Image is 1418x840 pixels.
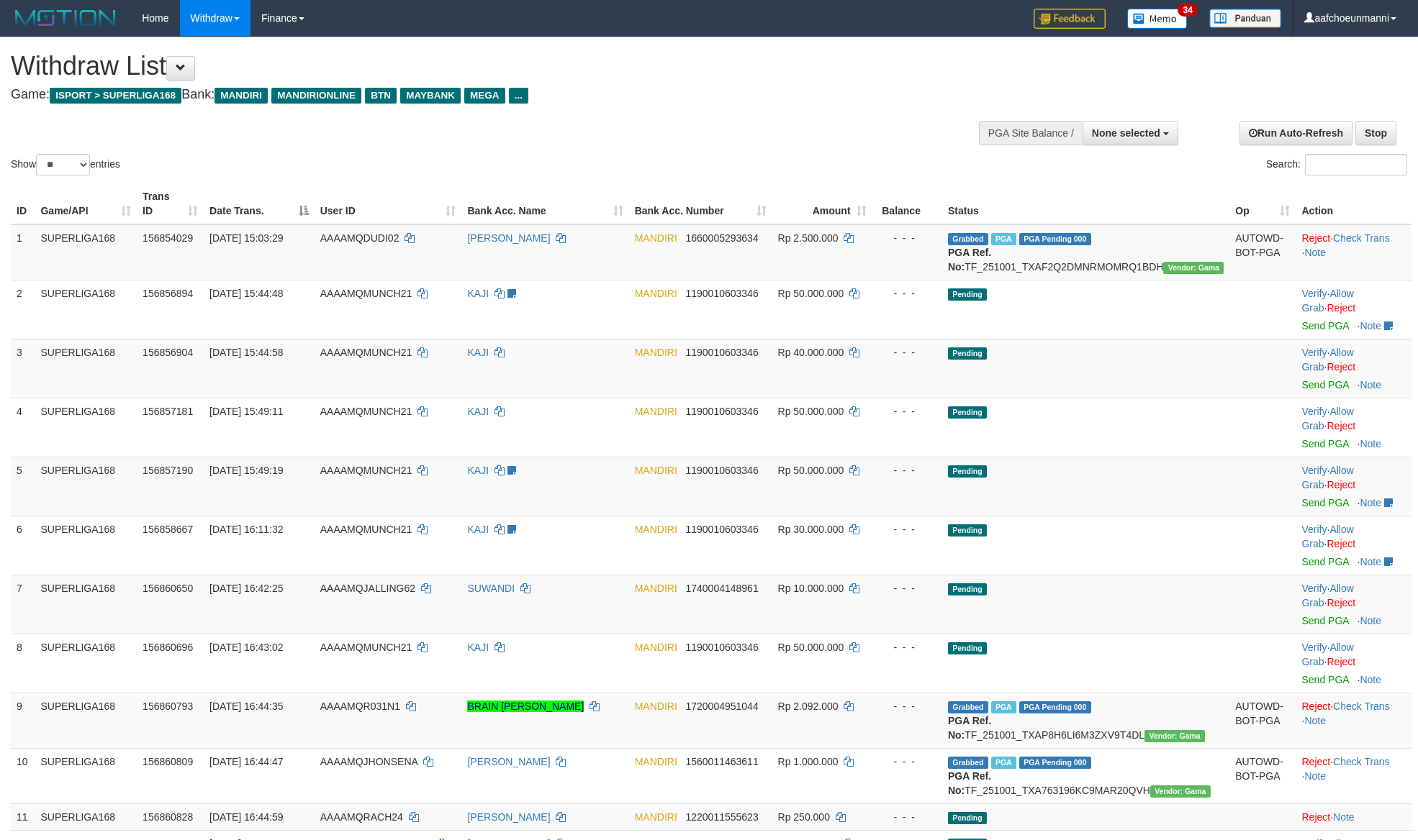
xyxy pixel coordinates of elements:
[1327,479,1356,490] a: Reject
[143,811,193,823] span: 156860828
[878,345,936,360] div: - - -
[685,583,758,594] span: Copy 1740004148961 to clipboard
[1301,320,1348,332] a: Send PGA
[1092,127,1160,139] span: None selected
[778,524,844,535] span: Rp 30.000.000
[635,811,677,823] span: MANDIRI
[320,756,417,767] span: AAAAMQJHONSENA
[1301,811,1330,823] a: Reject
[878,754,936,769] div: - - -
[143,583,193,594] span: 156860650
[1229,693,1296,748] td: AUTOWD-BOT-PGA
[1127,9,1188,29] img: Button%20Memo.svg
[320,288,412,299] span: AAAAMQMUNCH21
[685,288,758,299] span: Copy 1190010603346 to clipboard
[11,224,35,280] td: 1
[1034,9,1106,29] img: Feedback.jpg
[1296,457,1412,516] td: · ·
[948,757,988,769] span: Grabbed
[35,575,137,634] td: SUPERLIGA168
[1229,224,1296,280] td: AUTOWD-BOT-PGA
[1301,438,1348,449] a: Send PGA
[948,233,988,245] span: Grabbed
[143,756,193,767] span: 156860809
[1296,183,1412,224] th: Action
[1301,524,1353,549] span: ·
[1327,420,1356,432] a: Reject
[629,183,772,224] th: Bank Acc. Number: activate to sort column ascending
[778,288,844,299] span: Rp 50.000.000
[143,524,193,535] span: 156858667
[878,404,936,419] div: - - -
[11,280,35,339] td: 2
[320,642,412,653] span: AAAAMQMUNCH21
[143,232,193,244] span: 156854029
[948,524,987,537] span: Pending
[635,524,677,535] span: MANDIRI
[878,522,936,537] div: - - -
[1296,634,1412,693] td: · ·
[11,634,35,693] td: 8
[11,516,35,575] td: 6
[685,347,758,358] span: Copy 1190010603346 to clipboard
[878,810,936,824] div: - - -
[1301,347,1353,373] a: Allow Grab
[1301,465,1353,490] a: Allow Grab
[315,183,462,224] th: User ID: activate to sort column ascending
[991,757,1016,769] span: Marked by aafchhiseyha
[1355,121,1396,145] a: Stop
[778,465,844,476] span: Rp 50.000.000
[400,88,461,104] span: MAYBANK
[35,224,137,280] td: SUPERLIGA168
[35,398,137,457] td: SUPERLIGA168
[209,347,283,358] span: [DATE] 15:44:58
[214,88,268,104] span: MANDIRI
[878,699,936,713] div: - - -
[635,642,677,653] span: MANDIRI
[1296,693,1412,748] td: · ·
[35,183,137,224] th: Game/API: activate to sort column ascending
[878,463,936,478] div: - - -
[685,700,758,712] span: Copy 1720004951044 to clipboard
[685,465,758,476] span: Copy 1190010603346 to clipboard
[942,693,1229,748] td: TF_251001_TXAP8H6LI6M3ZXV9T4DL
[143,347,193,358] span: 156856904
[948,247,991,273] b: PGA Ref. No:
[11,575,35,634] td: 7
[948,715,991,741] b: PGA Ref. No:
[948,583,987,595] span: Pending
[464,88,505,104] span: MEGA
[1229,748,1296,803] td: AUTOWD-BOT-PGA
[1301,583,1353,608] a: Allow Grab
[467,465,489,476] a: KAJI
[635,465,677,476] span: MANDIRI
[1296,803,1412,830] td: ·
[1301,642,1353,667] a: Allow Grab
[878,286,936,301] div: - - -
[1304,247,1326,258] a: Note
[209,524,283,535] span: [DATE] 16:11:32
[685,811,758,823] span: Copy 1220011555623 to clipboard
[1296,575,1412,634] td: · ·
[1360,556,1381,567] a: Note
[467,583,515,594] a: SUWANDI
[204,183,315,224] th: Date Trans.: activate to sort column descending
[1333,700,1390,712] a: Check Trans
[948,701,988,713] span: Grabbed
[1304,715,1326,726] a: Note
[11,154,120,175] label: Show entries
[1333,232,1390,244] a: Check Trans
[635,583,677,594] span: MANDIRI
[991,233,1016,245] span: Marked by aafsoycanthlai
[35,457,137,516] td: SUPERLIGA168
[1209,9,1281,28] img: panduan.png
[1360,497,1381,508] a: Note
[1327,656,1356,667] a: Reject
[772,183,872,224] th: Amount: activate to sort column ascending
[1301,288,1353,314] span: ·
[878,581,936,595] div: - - -
[1301,615,1348,626] a: Send PGA
[1305,154,1407,175] input: Search:
[685,642,758,653] span: Copy 1190010603346 to clipboard
[1301,524,1353,549] a: Allow Grab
